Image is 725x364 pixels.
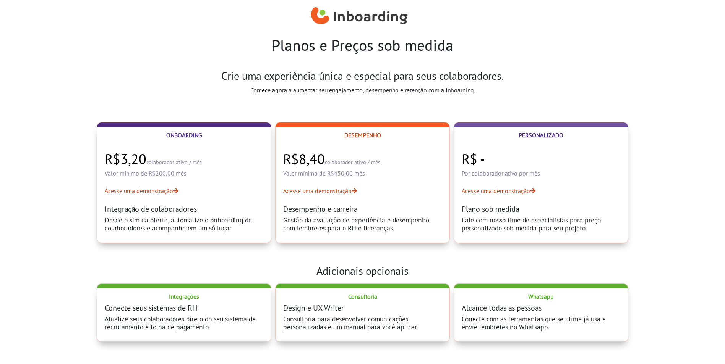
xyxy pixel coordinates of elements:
h2: Whatsapp [462,292,620,300]
h2: Integrações [105,292,263,300]
h3: Design e UX Writer [283,303,442,312]
p: Valor mínimo de R$450,00 mês [283,169,442,177]
a: Acesse uma demonstração [105,186,263,195]
span: colaborador ativo / mês [325,159,380,166]
h4: Desde o sim da oferta, automatize o onboarding de colaboradores e acompanhe em um só lugar. [105,216,263,232]
h3: Alcance todas as pessoas [462,303,620,312]
h4: Gestão da avaliação de experiência e desempenho com lembretes para o RH e lideranças. [283,216,442,232]
h4: Fale com nosso time de especialistas para preço personalizado sob medida para seu projeto. [462,216,620,232]
h3: Plano sob medida [462,205,620,214]
h3: Desempenho e carreira [283,205,442,214]
h3: R$8,40 [283,151,442,167]
a: Acesse uma demonstração [283,186,442,195]
h2: Onboarding [105,130,263,139]
h2: Personalizado [462,130,620,139]
h3: Integração de colaboradores [105,205,263,214]
a: Acesse uma demonstração [462,186,620,195]
a: Inboarding Home Page [311,3,408,30]
img: Inboarding Home [311,5,408,28]
h4: Consultoria para desenvolver comunicações personalizadas e um manual para você aplicar. [283,315,442,331]
h4: Atualize seus colaboradores direto do seu sistema de recrutamento e folha de pagamento. [105,315,263,331]
h3: Crie uma experiência única e especial para seus colaboradores. [191,69,534,82]
h2: Consultoria [283,292,442,300]
h3: Adicionais opcionais [316,264,409,277]
p: Comece agora a aumentar seu engajamento, desempenho e retenção com a Inboarding. [191,85,534,95]
h3: R$3,20 [105,151,263,167]
h2: Desempenho [283,130,442,139]
h3: R$ - [462,151,620,167]
h4: Conecte com as ferramentas que seu time já usa e envie lembretes no Whatsapp. [462,315,620,331]
h3: Conecte seus sistemas de RH [105,303,263,312]
span: colaborador ativo / mês [146,159,202,166]
p: Por colaborador ativo por mês [462,169,620,177]
p: Valor mínimo de R$200,00 mês [105,169,263,177]
h1: Planos e Preços sob medida [151,36,575,54]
